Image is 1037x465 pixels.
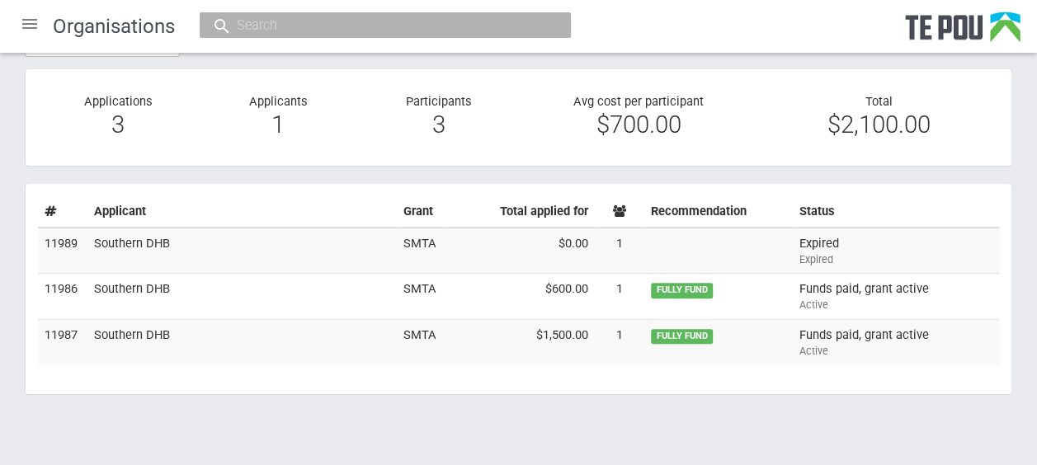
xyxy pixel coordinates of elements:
[38,94,198,141] div: Applications
[397,320,446,365] td: SMTA
[38,320,87,365] td: 11987
[38,274,87,320] td: 11986
[358,94,518,141] div: Participants
[397,274,446,320] td: SMTA
[446,228,595,274] td: $0.00
[644,196,793,228] th: Recommendation
[799,298,992,312] div: Active
[87,320,397,365] td: Southern DHB
[87,274,397,320] td: Southern DHB
[370,117,506,132] div: 3
[595,320,644,365] td: 1
[87,196,397,228] th: Applicant
[793,274,999,320] td: Funds paid, grant active
[446,320,595,365] td: $1,500.00
[397,228,446,274] td: SMTA
[210,117,346,132] div: 1
[793,228,999,274] td: Expired
[595,274,644,320] td: 1
[771,117,987,132] div: $2,100.00
[198,94,358,141] div: Applicants
[87,228,397,274] td: Southern DHB
[793,196,999,228] th: Status
[595,228,644,274] td: 1
[446,196,595,228] th: Total applied for
[651,283,713,298] span: FULLY FUND
[38,228,87,274] td: 11989
[759,94,999,133] div: Total
[799,344,992,359] div: Active
[446,274,595,320] td: $600.00
[50,117,186,132] div: 3
[232,16,522,34] input: Search
[799,252,992,267] div: Expired
[530,117,746,132] div: $700.00
[397,196,446,228] th: Grant
[651,329,713,344] span: FULLY FUND
[793,320,999,365] td: Funds paid, grant active
[518,94,758,141] div: Avg cost per participant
